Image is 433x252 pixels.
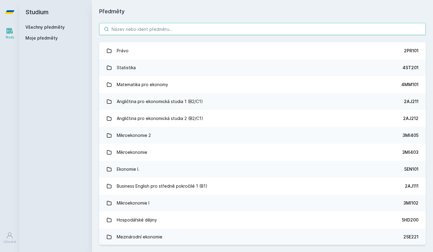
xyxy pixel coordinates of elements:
[117,62,136,74] div: Statistika
[99,178,426,195] a: Business English pro středně pokročilé 1 (B1) 2AJ111
[404,48,418,54] div: 2PR101
[117,146,147,158] div: Mikroekonomie
[99,127,426,144] a: Mikroekonomie 2 3MI405
[3,240,16,244] div: Uživatel
[401,82,418,88] div: 4MM101
[99,23,426,35] input: Název nebo ident předmětu…
[99,195,426,212] a: Mikroekonomie I 3MI102
[99,7,426,16] h1: Předměty
[404,166,418,172] div: 5EN101
[5,35,14,40] div: Study
[402,149,418,155] div: 3MI403
[1,24,18,43] a: Study
[117,231,162,243] div: Mezinárodní ekonomie
[25,24,65,30] a: Všechny předměty
[117,214,157,226] div: Hospodářské dějiny
[117,112,203,124] div: Angličtina pro ekonomická studia 2 (B2/C1)
[403,200,418,206] div: 3MI102
[405,183,418,189] div: 2AJ111
[99,42,426,59] a: Právo 2PR101
[99,212,426,228] a: Hospodářské dějiny 5HD200
[117,163,139,175] div: Ekonomie I.
[402,65,418,71] div: 4ST201
[403,115,418,121] div: 2AJ212
[403,234,418,240] div: 2SE221
[1,229,18,247] a: Uživatel
[402,217,418,223] div: 5HD200
[99,144,426,161] a: Mikroekonomie 3MI403
[99,110,426,127] a: Angličtina pro ekonomická studia 2 (B2/C1) 2AJ212
[99,59,426,76] a: Statistika 4ST201
[99,93,426,110] a: Angličtina pro ekonomická studia 1 (B2/C1) 2AJ211
[25,35,58,41] span: Moje předměty
[402,132,418,138] div: 3MI405
[117,95,203,108] div: Angličtina pro ekonomická studia 1 (B2/C1)
[404,99,418,105] div: 2AJ211
[117,180,207,192] div: Business English pro středně pokročilé 1 (B1)
[99,161,426,178] a: Ekonomie I. 5EN101
[117,129,151,141] div: Mikroekonomie 2
[99,76,426,93] a: Matematika pro ekonomy 4MM101
[117,45,129,57] div: Právo
[117,197,149,209] div: Mikroekonomie I
[117,79,168,91] div: Matematika pro ekonomy
[99,228,426,245] a: Mezinárodní ekonomie 2SE221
